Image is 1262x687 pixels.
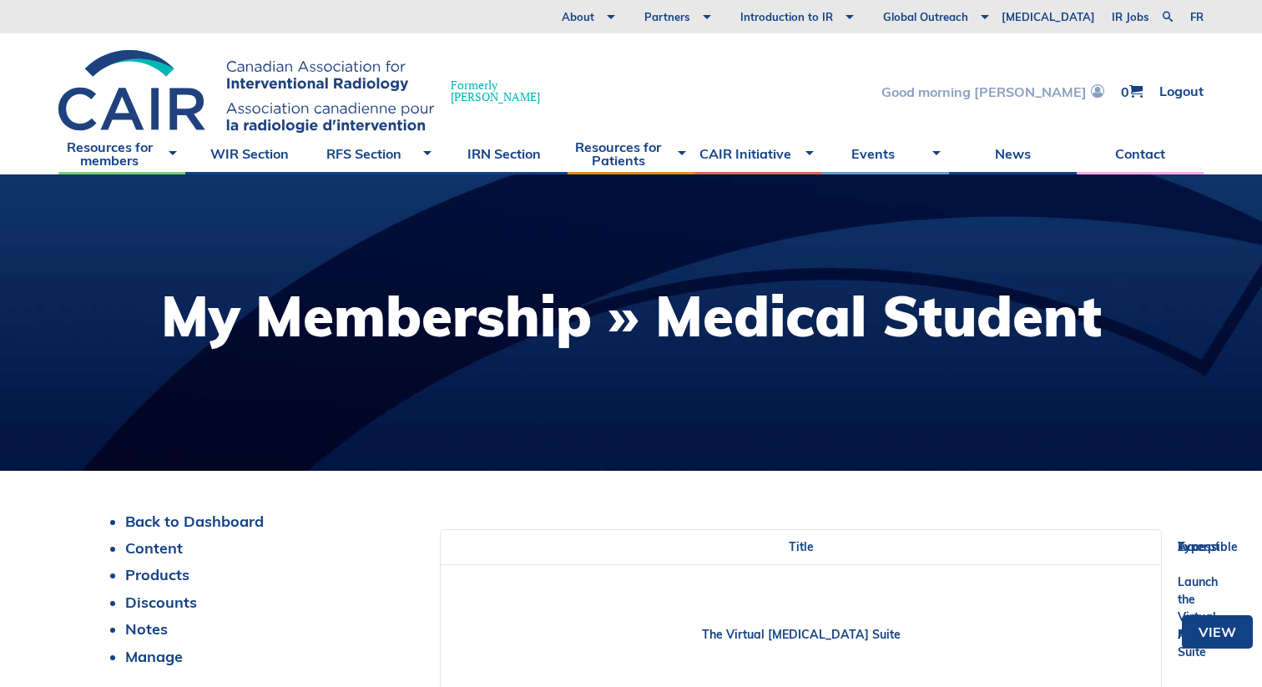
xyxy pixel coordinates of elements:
[58,50,557,133] a: Formerly[PERSON_NAME]
[125,647,183,666] a: Manage
[161,288,1102,344] h1: My Membership » Medical Student
[125,593,197,612] a: Discounts
[1190,12,1204,23] a: fr
[58,50,434,133] img: CIRA
[58,133,185,174] a: Resources for members
[1182,615,1253,649] a: View
[125,538,183,558] a: Content
[949,133,1076,174] a: News
[568,133,694,174] a: Resources for Patients
[881,84,1104,99] a: Good morning [PERSON_NAME]
[1121,84,1143,99] a: 0
[125,619,168,639] a: Notes
[1159,84,1204,99] a: Logout
[125,512,264,531] a: Back to Dashboard
[1077,133,1204,174] a: Contact
[451,79,540,103] span: Formerly [PERSON_NAME]
[440,133,567,174] a: IRN Section
[789,539,814,554] a: Title
[1178,539,1219,554] span: Excerpt
[694,133,821,174] a: CAIR Initiative
[822,133,949,174] a: Events
[702,627,901,642] a: The Virtual [MEDICAL_DATA] Suite
[125,565,189,584] a: Products
[313,133,440,174] a: RFS Section
[185,133,312,174] a: WIR Section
